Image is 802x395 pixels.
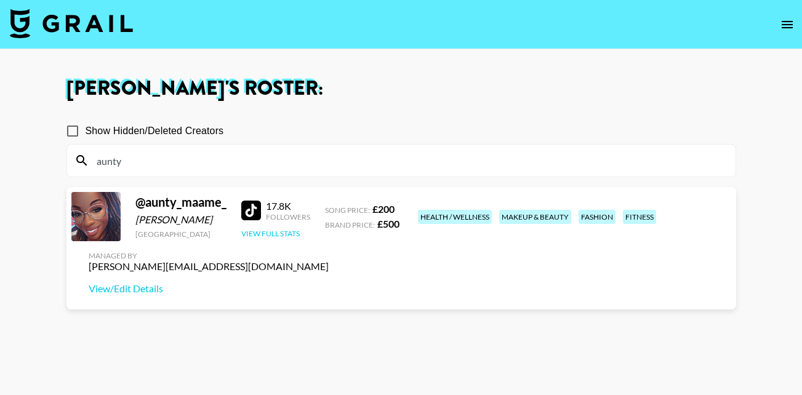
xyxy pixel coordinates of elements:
[775,12,800,37] button: open drawer
[89,151,728,170] input: Search by User Name
[135,229,227,239] div: [GEOGRAPHIC_DATA]
[325,220,375,229] span: Brand Price:
[499,210,571,224] div: makeup & beauty
[241,229,300,238] button: View Full Stats
[377,218,399,229] strong: £ 500
[623,210,656,224] div: fitness
[135,194,227,210] div: @ aunty_maame_
[266,200,310,212] div: 17.8K
[89,282,329,295] a: View/Edit Details
[10,9,133,38] img: Grail Talent
[579,210,616,224] div: fashion
[66,79,736,98] h1: [PERSON_NAME] 's Roster:
[86,124,224,138] span: Show Hidden/Deleted Creators
[266,212,310,221] div: Followers
[89,251,329,260] div: Managed By
[135,213,227,226] div: [PERSON_NAME]
[89,260,329,273] div: [PERSON_NAME][EMAIL_ADDRESS][DOMAIN_NAME]
[325,205,370,215] span: Song Price:
[372,203,395,215] strong: £ 200
[418,210,492,224] div: health / wellness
